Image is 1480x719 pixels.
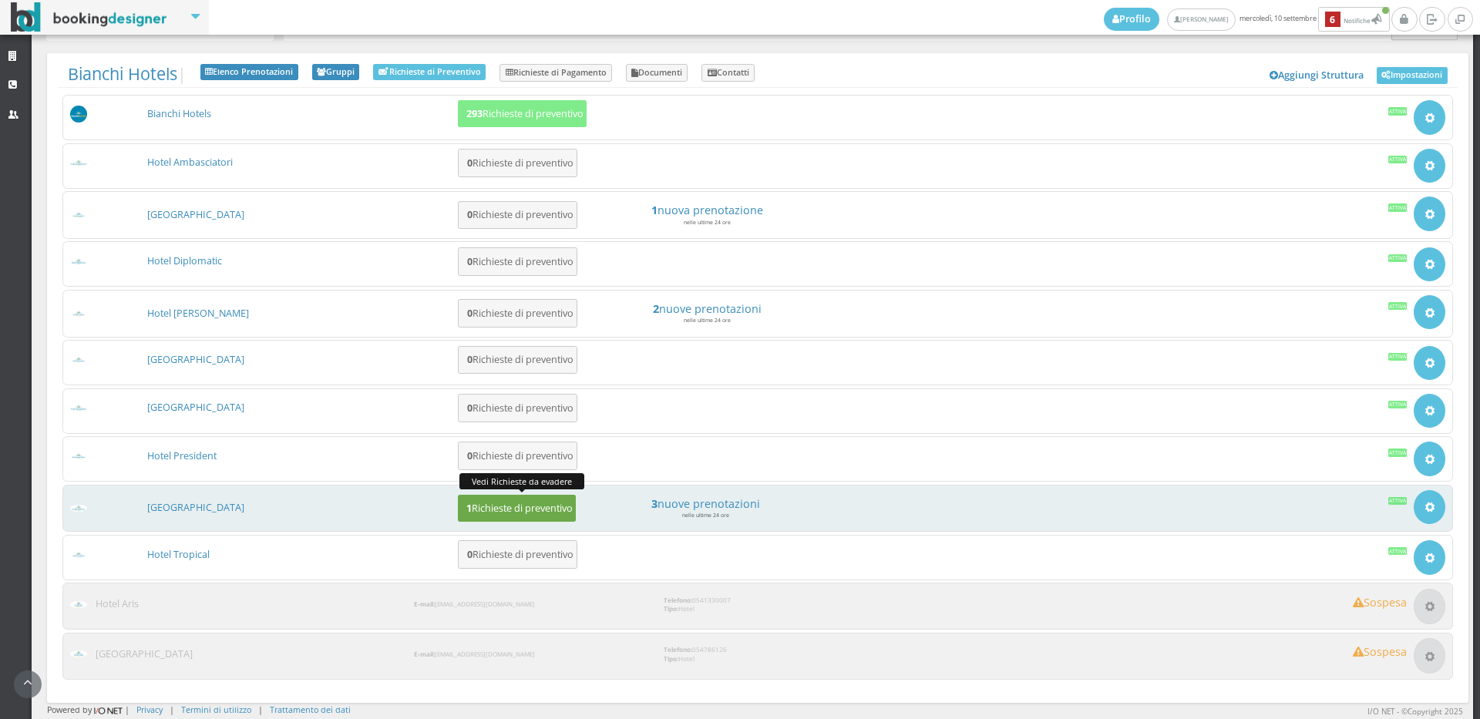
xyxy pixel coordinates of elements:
a: Hotel [PERSON_NAME] [147,307,249,320]
button: 293Richieste di preventivo [458,100,587,127]
strong: Tipo: [664,654,678,663]
h3: Hotel Aris [89,597,405,611]
img: a22403af7d3611ed9c9d0608f5526cb6_max100.png [70,160,88,166]
a: 3nuove prenotazioni [587,497,823,510]
strong: Telefono: [664,596,692,604]
img: b34dc2487d3611ed9c9d0608f5526cb6_max100.png [70,212,88,219]
a: Privacy [136,704,163,715]
button: 1Richieste di preventivo [458,495,576,522]
a: Gruppi [312,64,360,81]
small: nelle ultime 24 ore [682,512,729,519]
button: 0Richieste di preventivo [458,346,577,375]
strong: Telefono: [664,645,692,653]
strong: 1 [651,203,658,217]
a: Trattamento dei dati [270,704,351,715]
div: [EMAIL_ADDRESS][DOMAIN_NAME] [407,643,657,666]
div: Attiva [1388,302,1408,310]
a: Bianchi Hotels [68,62,177,85]
img: c99f326e7d3611ed9c9d0608f5526cb6_max100.png [70,357,88,364]
a: 2nuove prenotazioni [589,302,825,315]
img: baa77dbb7d3611ed9c9d0608f5526cb6_max100.png [70,258,88,265]
a: Hotel Diplomatic [147,254,222,267]
h5: Richieste di preventivo [462,108,584,119]
img: ionet_small_logo.png [92,704,125,717]
button: 0Richieste di preventivo [458,201,577,230]
div: | [258,704,263,715]
b: 0 [467,307,473,320]
strong: E-mail: [414,600,435,608]
b: 0 [467,401,473,415]
span: mercoledì, 10 settembre [1104,7,1391,32]
h5: Richieste di preventivo [462,549,573,560]
a: [GEOGRAPHIC_DATA] [147,501,244,514]
a: Richieste di Pagamento [499,64,612,82]
div: 0541330007 Hotel [657,589,906,620]
a: [GEOGRAPHIC_DATA] [147,401,244,414]
div: Attiva [1388,401,1408,408]
a: Documenti [626,64,688,82]
a: [GEOGRAPHIC_DATA] [147,353,244,366]
button: 0Richieste di preventivo [458,149,577,177]
img: d1a594307d3611ed9c9d0608f5526cb6_max100.png [70,405,88,412]
h4: nuove prenotazioni [589,302,825,315]
img: ab96904f7d3611ed9c9d0608f5526cb6_max100.png [70,601,88,608]
img: c3084f9b7d3611ed9c9d0608f5526cb6_max100.png [70,311,88,318]
a: [GEOGRAPHIC_DATA] [147,208,244,221]
a: Hotel Ambasciatori [147,156,233,169]
small: nelle ultime 24 ore [684,219,731,226]
img: da2a24d07d3611ed9c9d0608f5526cb6_max100.png [70,453,88,460]
b: 293 [466,107,483,120]
img: BookingDesigner.com [11,2,167,32]
span: | [68,64,187,84]
img: e2de19487d3611ed9c9d0608f5526cb6_max100.png [70,650,88,657]
h5: Richieste di preventivo [462,256,573,267]
small: nelle ultime 24 ore [684,317,731,324]
div: Vedi Richieste da evadere [459,473,584,489]
h4: nuova prenotazione [589,203,825,217]
button: 0Richieste di preventivo [458,442,577,470]
b: 0 [467,353,473,366]
div: Attiva [1388,353,1408,361]
div: [EMAIL_ADDRESS][DOMAIN_NAME] [407,593,657,616]
a: Hotel President [147,449,217,462]
img: 56a3b5230dfa11eeb8a602419b1953d8_max100.png [70,106,88,123]
a: Aggiungi Struttura [1262,64,1373,87]
a: Profilo [1104,8,1159,31]
div: Attiva [1388,547,1408,555]
button: 0Richieste di preventivo [458,299,577,328]
button: 6Notifiche [1318,7,1390,32]
a: 1nuova prenotazione [589,203,825,217]
div: Attiva [1388,156,1408,163]
div: Powered by | [47,704,129,717]
b: 0 [467,449,473,462]
img: ea773b7e7d3611ed9c9d0608f5526cb6_max100.png [70,505,88,512]
div: Attiva [1388,449,1408,456]
a: Contatti [701,64,755,82]
b: 1 [466,502,472,515]
strong: Tipo: [664,604,678,613]
a: Impostazioni [1377,67,1448,84]
div: Attiva [1388,203,1408,211]
a: [PERSON_NAME] [1167,8,1236,31]
b: 0 [467,255,473,268]
b: 6 [1325,12,1340,28]
a: Richieste di Preventivo [373,64,486,80]
strong: 3 [651,496,658,511]
h5: Richieste di preventivo [462,402,573,414]
a: Termini di utilizzo [181,704,251,715]
a: Elenco Prenotazioni [200,64,298,81]
a: Hotel Tropical [147,548,210,561]
h3: [GEOGRAPHIC_DATA] [89,647,405,661]
div: | [170,704,174,715]
div: 054786126 Hotel [657,638,906,670]
h5: Richieste di preventivo [462,307,573,319]
h4: nuove prenotazioni [587,497,823,510]
b: 0 [467,156,473,170]
strong: 2 [653,301,659,316]
img: f1a57c167d3611ed9c9d0608f5526cb6_max100.png [70,552,88,559]
strong: E-mail: [414,650,435,658]
h4: Sospesa [1353,596,1407,609]
h5: Richieste di preventivo [462,354,573,365]
div: Attiva [1388,107,1408,115]
div: Attiva [1388,497,1408,505]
